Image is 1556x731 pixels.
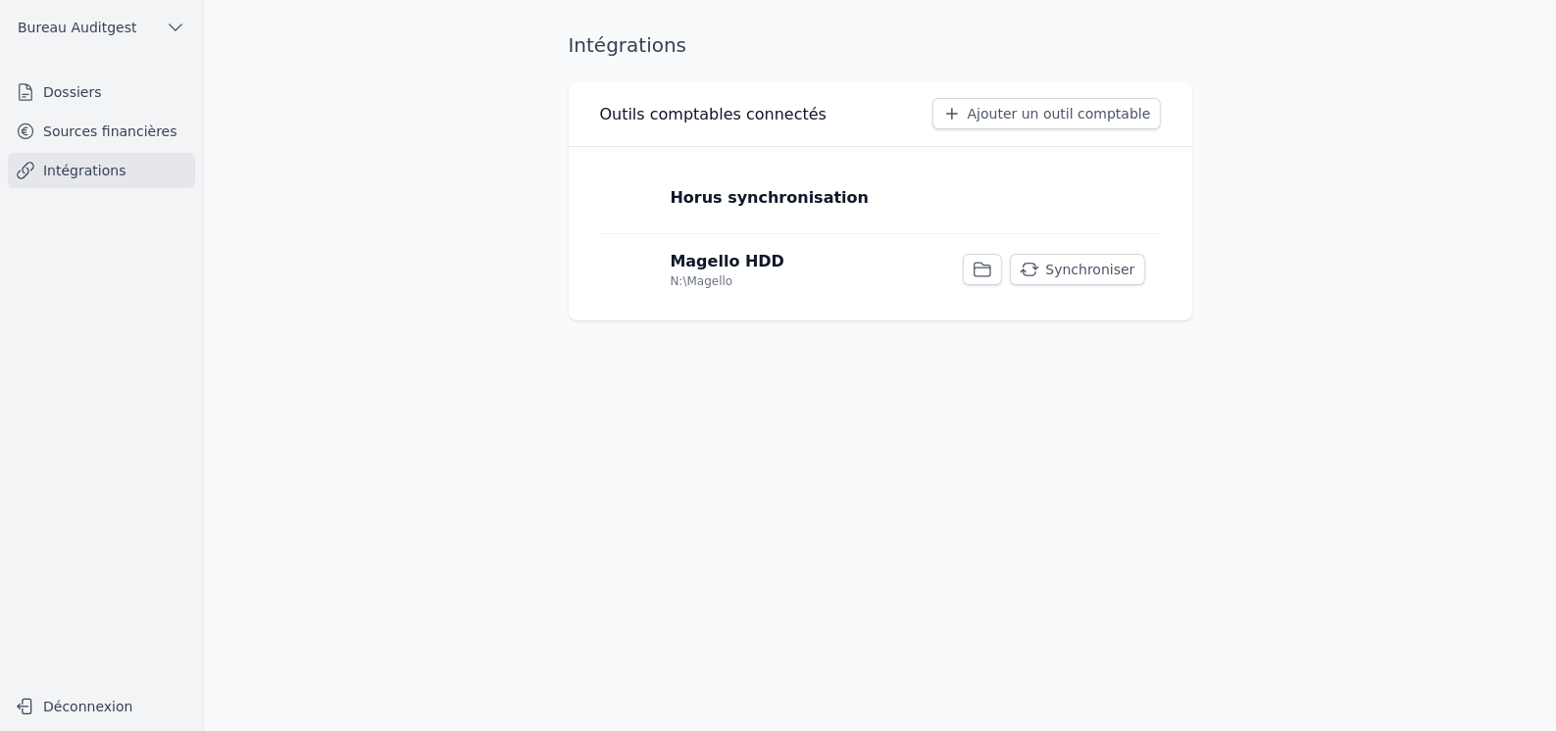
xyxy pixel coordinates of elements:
[600,234,1161,305] a: Magello HDD N:\Magello Synchroniser
[600,163,1161,233] a: Horus synchronisation
[18,18,136,37] span: Bureau Auditgest
[8,12,195,43] button: Bureau Auditgest
[932,98,1161,129] button: Ajouter un outil comptable
[8,74,195,110] a: Dossiers
[671,186,870,210] p: Horus synchronisation
[671,273,733,289] p: N:\Magello
[8,153,195,188] a: Intégrations
[8,691,195,722] button: Déconnexion
[569,31,687,59] h1: Intégrations
[671,250,785,273] p: Magello HDD
[1010,254,1144,285] button: Synchroniser
[600,103,828,126] h3: Outils comptables connectés
[8,114,195,149] a: Sources financières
